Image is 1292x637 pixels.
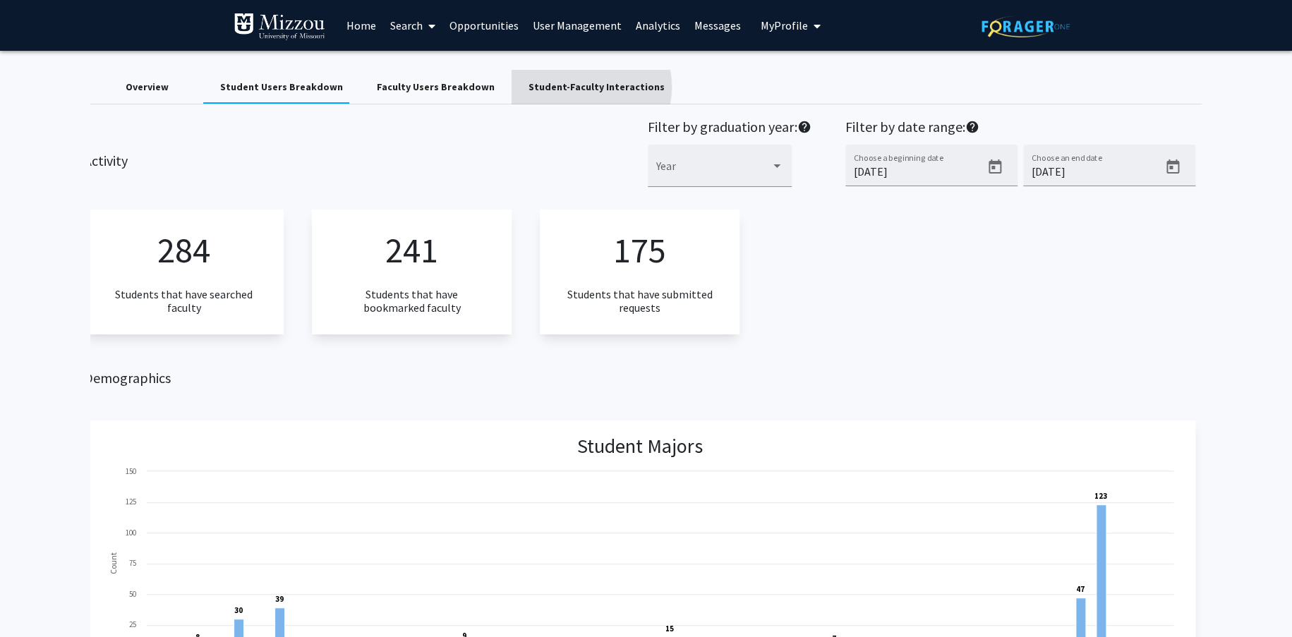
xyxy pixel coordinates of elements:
h2: Demographics [84,370,1195,387]
button: Open calendar [1159,153,1187,181]
h3: Students that have searched faculty [107,288,261,315]
div: Overview [126,80,169,95]
text: 47 [1076,584,1085,594]
span: My Profile [761,18,808,32]
text: Count [108,552,119,574]
h3: Students that have submitted requests [562,288,717,315]
app-numeric-analytics: Students that have bookmarked faculty [312,210,512,334]
app-numeric-analytics: Students that have searched faculty [84,210,284,334]
img: ForagerOne Logo [982,16,1070,37]
div: Student Users Breakdown [220,80,343,95]
a: Home [339,1,383,50]
a: Analytics [629,1,687,50]
text: 125 [126,497,136,506]
h3: Students that have bookmarked faculty [334,288,489,315]
text: 15 [665,624,674,633]
button: Open calendar [981,153,1009,181]
h2: Activity [84,119,128,169]
p: 175 [613,224,666,277]
mat-icon: help [797,119,811,135]
p: 284 [157,224,210,277]
text: 123 [1094,491,1107,501]
img: University of Missouri Logo [234,13,325,41]
a: Opportunities [442,1,526,50]
h2: Filter by date range: [845,119,1195,139]
text: 100 [126,528,136,538]
h2: Filter by graduation year: [648,119,811,139]
iframe: Chat [11,574,60,626]
text: 39 [275,594,284,604]
text: 75 [129,558,136,568]
text: 25 [129,619,136,629]
text: 150 [126,466,136,476]
a: Search [383,1,442,50]
div: Faculty Users Breakdown [377,80,495,95]
a: Messages [687,1,748,50]
text: 30 [234,605,243,615]
a: User Management [526,1,629,50]
p: 241 [385,224,438,277]
h3: Student Majors [577,435,703,459]
mat-icon: help [965,119,979,135]
text: 50 [129,589,136,599]
div: Student-Faculty Interactions [529,80,665,95]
